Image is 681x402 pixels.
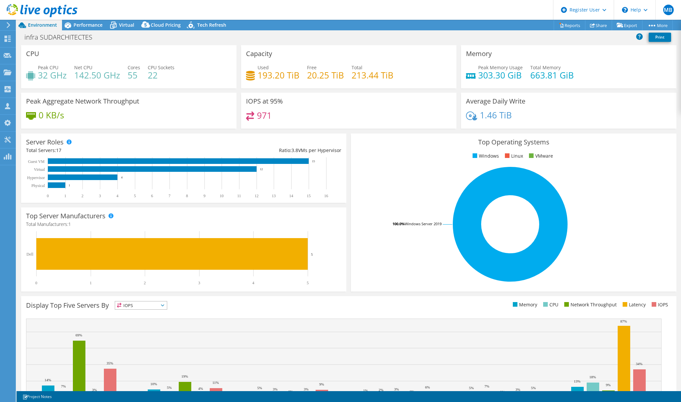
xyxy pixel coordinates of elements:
[622,7,628,13] svg: \n
[186,194,188,198] text: 8
[28,159,45,164] text: Guest VM
[116,194,118,198] text: 4
[324,194,328,198] text: 16
[650,301,668,308] li: IOPS
[352,64,362,71] span: Total
[220,194,224,198] text: 10
[26,252,33,257] text: Dell
[478,72,523,79] h4: 303.30 GiB
[121,176,123,179] text: 4
[530,72,574,79] h4: 663.81 GiB
[257,386,262,390] text: 5%
[515,387,520,391] text: 3%
[26,221,341,228] h4: Total Manufacturers:
[144,281,146,285] text: 2
[466,98,525,105] h3: Average Daily Write
[119,22,134,28] span: Virtual
[212,381,219,385] text: 11%
[554,20,585,30] a: Reports
[379,388,384,392] text: 2%
[484,384,489,388] text: 7%
[34,167,45,172] text: Virtual
[38,64,58,71] span: Peak CPU
[197,22,226,28] span: Tech Refresh
[92,388,97,392] text: 3%
[478,64,523,71] span: Peak Memory Usage
[410,389,415,393] text: 0%
[38,72,67,79] h4: 32 GHz
[356,139,671,146] h3: Top Operating Systems
[252,281,254,285] text: 4
[563,301,617,308] li: Network Throughput
[352,72,393,79] h4: 213.44 TiB
[480,111,512,119] h4: 1.46 TiB
[26,212,106,220] h3: Top Server Manufacturers
[500,390,505,394] text: 0%
[74,64,92,71] span: Net CPU
[39,111,64,119] h4: 0 KB/s
[68,221,71,227] span: 1
[363,388,368,392] text: 1%
[169,194,170,198] text: 7
[663,5,674,15] span: MB
[26,50,39,57] h3: CPU
[260,168,263,171] text: 12
[585,20,612,30] a: Share
[167,386,172,389] text: 5%
[307,281,309,285] text: 5
[26,147,184,154] div: Total Servers:
[636,362,642,366] text: 34%
[69,184,70,187] text: 1
[530,64,561,71] span: Total Memory
[471,152,499,160] li: Windows
[255,194,259,198] text: 12
[181,374,188,378] text: 19%
[35,281,37,285] text: 0
[107,361,113,365] text: 35%
[47,194,49,198] text: 0
[64,194,66,198] text: 1
[574,379,580,383] text: 13%
[148,64,174,71] span: CPU Sockets
[392,221,405,226] tspan: 100.0%
[589,375,596,379] text: 18%
[527,152,553,160] li: VMware
[128,64,140,71] span: Cores
[469,386,474,390] text: 5%
[311,252,313,256] text: 5
[128,72,140,79] h4: 55
[81,194,83,198] text: 2
[466,50,492,57] h3: Memory
[612,20,642,30] a: Export
[621,301,646,308] li: Latency
[90,281,92,285] text: 1
[74,22,103,28] span: Performance
[151,22,181,28] span: Cloud Pricing
[288,389,293,393] text: 0%
[257,112,272,119] h4: 971
[99,194,101,198] text: 3
[649,33,671,42] a: Print
[273,387,278,391] text: 3%
[405,221,442,226] tspan: Windows Server 2019
[151,194,153,198] text: 6
[292,147,298,153] span: 3.8
[18,392,56,401] a: Project Notes
[531,386,536,390] text: 5%
[21,34,103,41] h1: infra SUDARCHITECTES
[312,160,315,163] text: 15
[134,194,136,198] text: 5
[425,385,430,389] text: 6%
[27,175,45,180] text: Hypervisor
[198,281,200,285] text: 3
[184,147,341,154] div: Ratio: VMs per Hypervisor
[606,383,611,387] text: 9%
[307,194,311,198] text: 15
[258,64,269,71] span: Used
[394,387,399,391] text: 3%
[56,147,61,153] span: 17
[31,183,45,188] text: Physical
[26,98,139,105] h3: Peak Aggregate Network Throughput
[304,387,309,391] text: 3%
[150,382,157,386] text: 10%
